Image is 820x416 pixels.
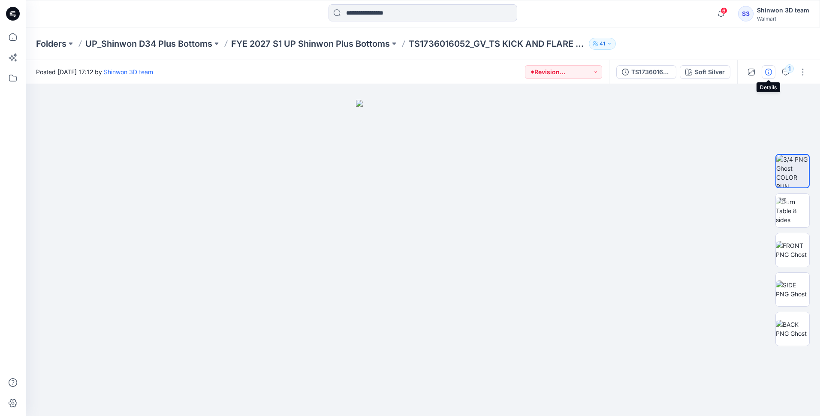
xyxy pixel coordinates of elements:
[779,65,793,79] button: 1
[85,38,212,50] a: UP_Shinwon D34 Plus Bottoms
[616,65,676,79] button: TS1736016052_GV_TS SCUBA KICK AND FLARE PANT
[356,100,490,416] img: eyJhbGciOiJIUzI1NiIsImtpZCI6IjAiLCJzbHQiOiJzZXMiLCJ0eXAiOiJKV1QifQ.eyJkYXRhIjp7InR5cGUiOiJzdG9yYW...
[695,67,725,77] div: Soft Silver
[776,280,809,298] img: SIDE PNG Ghost
[631,67,671,77] div: TS1736016052_GV_TS SCUBA KICK AND FLARE PANT
[785,64,794,73] div: 1
[36,38,66,50] a: Folders
[776,320,809,338] img: BACK PNG Ghost
[680,65,730,79] button: Soft Silver
[721,7,727,14] span: 6
[776,241,809,259] img: FRONT PNG Ghost
[36,67,153,76] span: Posted [DATE] 17:12 by
[589,38,616,50] button: 41
[409,38,585,50] p: TS1736016052_GV_TS KICK AND FLARE PANT
[231,38,390,50] a: FYE 2027 S1 UP Shinwon Plus Bottoms
[600,39,605,48] p: 41
[762,65,775,79] button: Details
[776,197,809,224] img: Turn Table 8 sides
[757,5,809,15] div: Shinwon 3D team
[776,155,809,187] img: 3/4 PNG Ghost COLOR RUN
[104,68,153,75] a: Shinwon 3D team
[738,6,754,21] div: S3
[757,15,809,22] div: Walmart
